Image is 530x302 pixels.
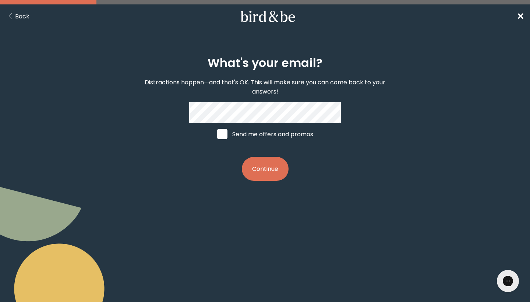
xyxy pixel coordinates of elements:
iframe: Gorgias live chat messenger [493,267,523,295]
label: Send me offers and promos [210,123,320,145]
p: Distractions happen—and that's OK. This will make sure you can come back to your answers! [138,78,392,96]
span: ✕ [517,10,524,22]
h2: What's your email? [208,54,322,72]
a: ✕ [517,10,524,23]
button: Continue [242,157,289,181]
button: Back Button [6,12,29,21]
